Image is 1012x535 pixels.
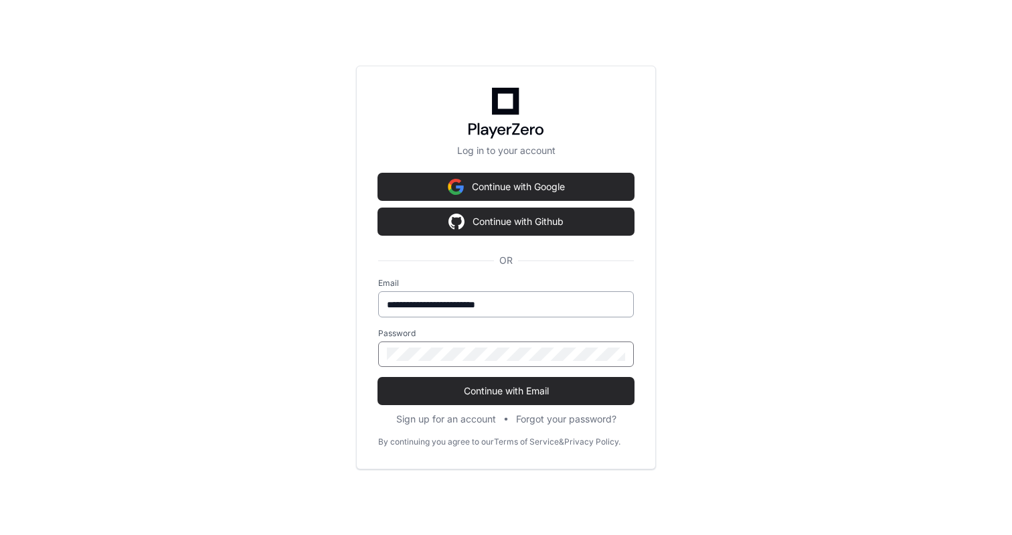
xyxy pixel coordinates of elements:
[378,437,494,447] div: By continuing you agree to our
[378,378,634,404] button: Continue with Email
[378,144,634,157] p: Log in to your account
[448,173,464,200] img: Sign in with google
[559,437,564,447] div: &
[396,412,496,426] button: Sign up for an account
[448,208,465,235] img: Sign in with google
[516,412,616,426] button: Forgot your password?
[494,254,518,267] span: OR
[378,278,634,289] label: Email
[378,328,634,339] label: Password
[564,437,620,447] a: Privacy Policy.
[378,173,634,200] button: Continue with Google
[378,208,634,235] button: Continue with Github
[494,437,559,447] a: Terms of Service
[378,384,634,398] span: Continue with Email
